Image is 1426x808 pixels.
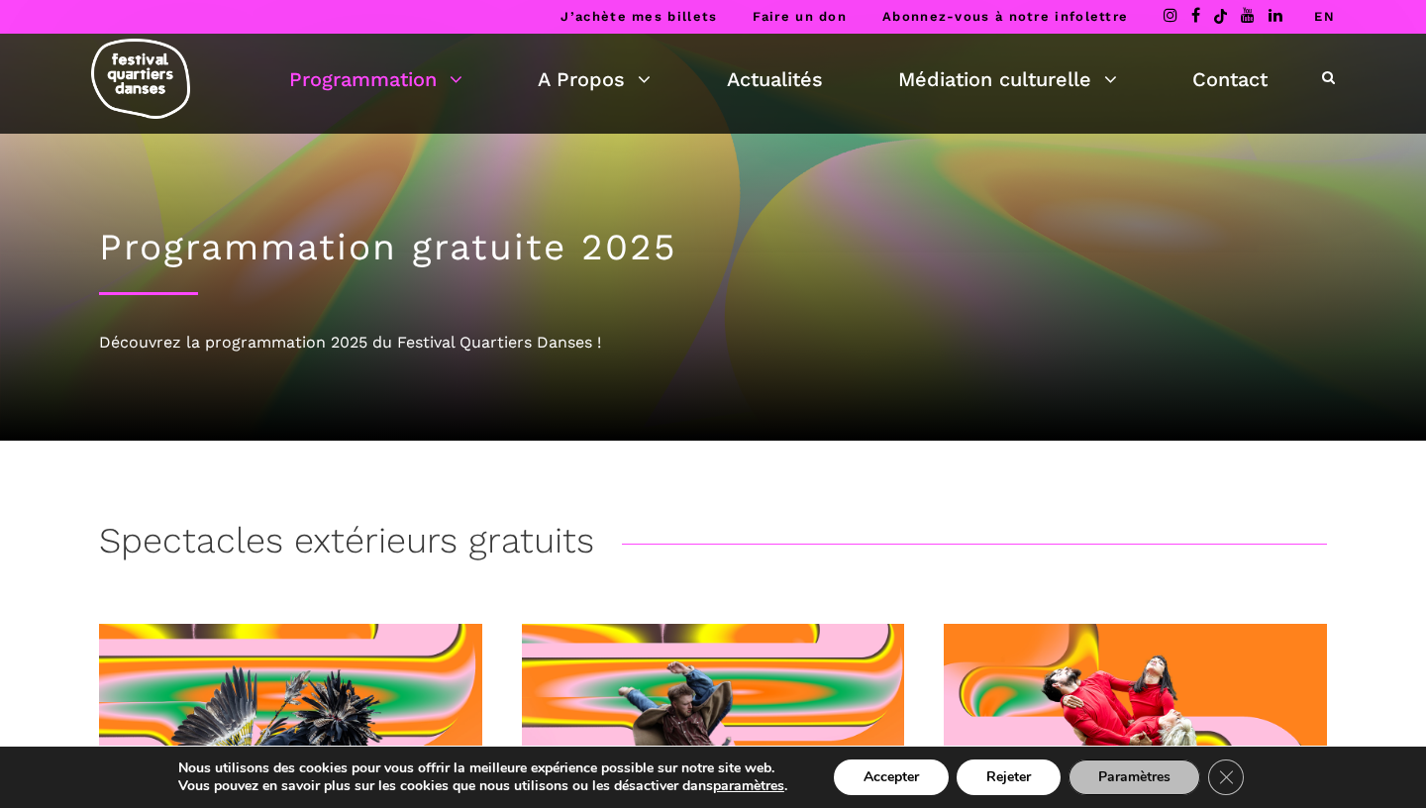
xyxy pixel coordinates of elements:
div: Découvrez la programmation 2025 du Festival Quartiers Danses ! [99,330,1327,355]
p: Nous utilisons des cookies pour vous offrir la meilleure expérience possible sur notre site web. [178,759,787,777]
a: A Propos [538,62,651,96]
a: Programmation [289,62,462,96]
a: Abonnez-vous à notre infolettre [882,9,1128,24]
a: Contact [1192,62,1268,96]
button: paramètres [713,777,784,795]
a: EN [1314,9,1335,24]
h3: Spectacles extérieurs gratuits [99,520,594,569]
p: Vous pouvez en savoir plus sur les cookies que nous utilisons ou les désactiver dans . [178,777,787,795]
img: logo-fqd-med [91,39,190,119]
button: Close GDPR Cookie Banner [1208,759,1244,795]
button: Paramètres [1069,759,1200,795]
a: Médiation culturelle [898,62,1117,96]
a: Faire un don [753,9,847,24]
button: Accepter [834,759,949,795]
a: Actualités [727,62,823,96]
h1: Programmation gratuite 2025 [99,226,1327,269]
a: J’achète mes billets [560,9,717,24]
button: Rejeter [957,759,1061,795]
